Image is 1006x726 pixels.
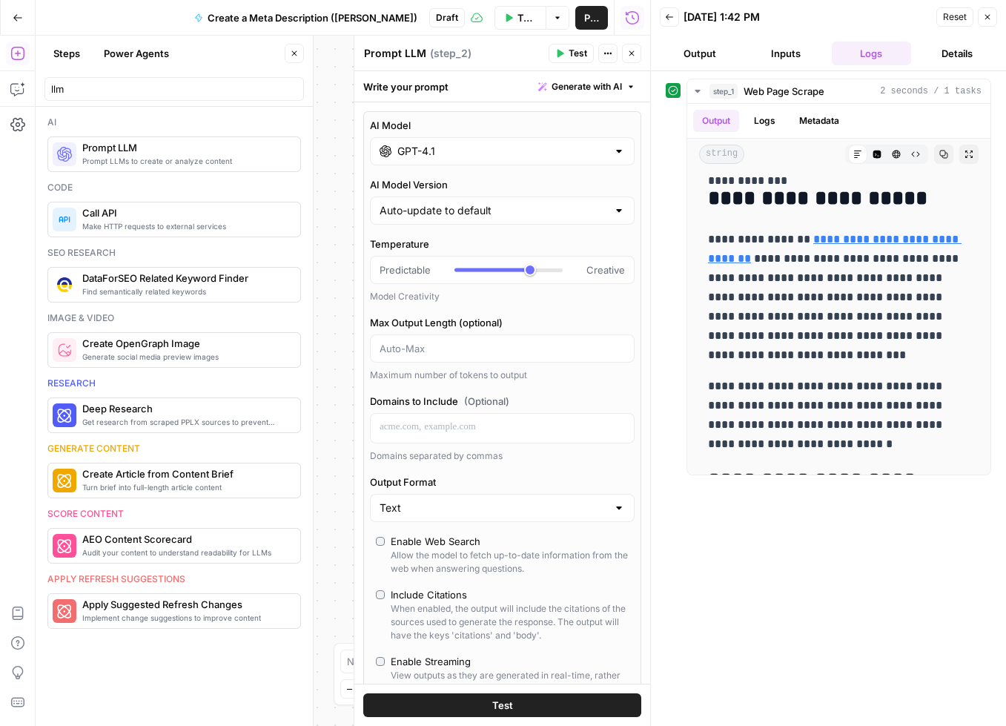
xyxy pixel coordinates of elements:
[660,42,740,65] button: Output
[832,42,912,65] button: Logs
[82,547,288,558] span: Audit your content to understand readability for LLMs
[391,549,629,575] div: Allow the model to fetch up-to-date information from the web when answering questions.
[82,401,288,416] span: Deep Research
[47,246,301,260] div: Seo research
[380,203,607,218] input: Auto-update to default
[82,205,288,220] span: Call API
[47,116,301,129] div: Ai
[82,155,288,167] span: Prompt LLMs to create or analyze content
[687,104,990,475] div: 2 seconds / 1 tasks
[82,481,288,493] span: Turn brief into full-length article content
[47,507,301,521] div: Score content
[370,290,635,303] div: Model Creativity
[370,449,635,463] div: Domains separated by commas
[47,377,301,390] div: Research
[82,336,288,351] span: Create OpenGraph Image
[47,181,301,194] div: Code
[380,263,431,277] span: Predictable
[549,44,594,63] button: Test
[370,369,635,382] div: Maximum number of tokens to output
[370,315,635,330] label: Max Output Length (optional)
[464,394,509,409] span: (Optional)
[380,501,607,515] input: Text
[746,42,826,65] button: Inputs
[430,46,471,61] span: ( step_2 )
[575,6,608,30] button: Publish
[82,612,288,624] span: Implement change suggestions to improve content
[391,534,480,549] div: Enable Web Search
[47,572,301,586] div: Apply refresh suggestions
[391,602,629,642] div: When enabled, the output will include the citations of the sources used to generate the response....
[82,416,288,428] span: Get research from scraped PPLX sources to prevent source [MEDICAL_DATA]
[532,77,641,96] button: Generate with AI
[370,118,635,133] label: AI Model
[185,6,426,30] button: Create a Meta Description ([PERSON_NAME])
[370,237,635,251] label: Temperature
[44,42,89,65] button: Steps
[744,84,824,99] span: Web Page Scrape
[790,110,848,132] button: Metadata
[47,311,301,325] div: Image & video
[82,140,288,155] span: Prompt LLM
[82,351,288,363] span: Generate social media preview images
[745,110,784,132] button: Logs
[391,587,467,602] div: Include Citations
[380,341,625,356] input: Auto-Max
[370,475,635,489] label: Output Format
[569,47,587,60] span: Test
[391,654,471,669] div: Enable Streaming
[82,597,288,612] span: Apply Suggested Refresh Changes
[494,6,546,30] button: Test Workflow
[917,42,997,65] button: Details
[584,10,599,25] span: Publish
[376,657,385,666] input: Enable StreamingView outputs as they are generated in real-time, rather than waiting for the enti...
[354,71,650,102] div: Write your prompt
[397,144,607,159] input: Select a model
[699,145,744,164] span: string
[552,80,622,93] span: Generate with AI
[364,46,426,61] textarea: Prompt LLM
[391,669,629,696] div: View outputs as they are generated in real-time, rather than waiting for the entire execution to ...
[436,11,458,24] span: Draft
[492,698,513,713] span: Test
[57,343,72,357] img: pyizt6wx4h99f5rkgufsmugliyey
[363,693,641,717] button: Test
[82,220,288,232] span: Make HTTP requests to external services
[370,394,635,409] label: Domains to Include
[586,263,625,277] span: Creative
[51,82,297,96] input: Search steps
[82,532,288,547] span: AEO Content Scorecard
[82,466,288,481] span: Create Article from Content Brief
[880,85,982,98] span: 2 seconds / 1 tasks
[82,286,288,297] span: Find semantically related keywords
[82,271,288,286] span: DataForSEO Related Keyword Finder
[57,277,72,292] img: se7yyxfvbxn2c3qgqs66gfh04cl6
[709,84,738,99] span: step_1
[376,590,385,599] input: Include CitationsWhen enabled, the output will include the citations of the sources used to gener...
[936,7,973,27] button: Reset
[208,10,417,25] span: Create a Meta Description ([PERSON_NAME])
[370,177,635,192] label: AI Model Version
[693,110,739,132] button: Output
[517,10,537,25] span: Test Workflow
[687,79,990,103] button: 2 seconds / 1 tasks
[47,442,301,455] div: Generate content
[943,10,967,24] span: Reset
[95,42,178,65] button: Power Agents
[376,537,385,546] input: Enable Web SearchAllow the model to fetch up-to-date information from the web when answering ques...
